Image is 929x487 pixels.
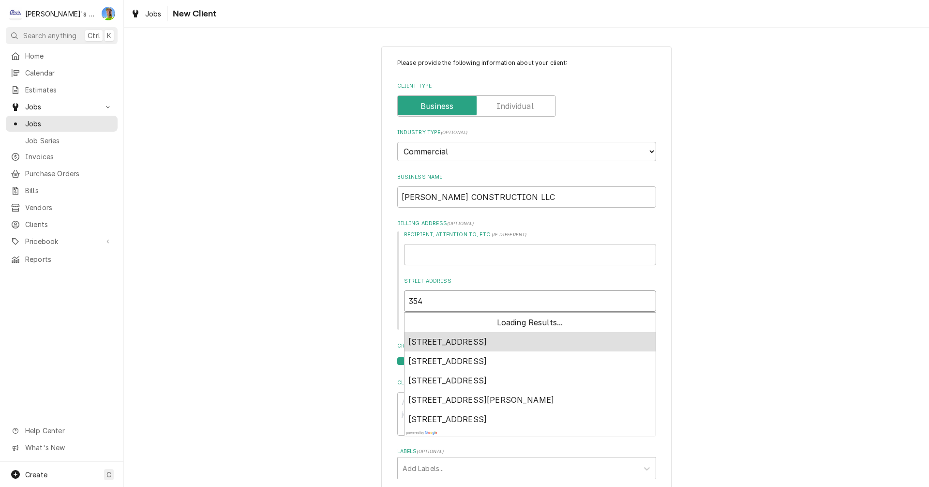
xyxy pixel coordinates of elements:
[397,220,656,331] div: Billing Address
[25,136,113,146] span: Job Series
[441,130,468,135] span: ( optional )
[6,423,118,439] a: Go to Help Center
[6,133,118,149] a: Job Series
[408,395,554,405] span: [STREET_ADDRESS][PERSON_NAME]
[397,82,656,90] label: Client Type
[25,85,113,95] span: Estimates
[6,233,118,249] a: Go to Pricebook
[6,251,118,267] a: Reports
[170,7,217,20] span: New Client
[25,236,98,246] span: Pricebook
[397,129,656,137] label: Industry Type
[25,9,96,19] div: [PERSON_NAME]'s Refrigeration
[25,119,113,129] span: Jobs
[492,232,526,237] span: ( if different )
[397,448,656,479] div: Labels
[127,6,165,22] a: Jobs
[6,216,118,232] a: Clients
[6,166,118,182] a: Purchase Orders
[25,219,113,229] span: Clients
[408,376,487,385] span: [STREET_ADDRESS]
[397,342,656,367] div: Credit Limit
[9,7,22,20] div: C
[106,470,111,480] span: C
[25,51,113,61] span: Home
[417,449,444,454] span: ( optional )
[397,379,656,436] div: Client Notes
[408,337,487,347] span: [STREET_ADDRESS]
[25,68,113,78] span: Calendar
[404,231,656,265] div: Recipient, Attention To, etc.
[6,99,118,115] a: Go to Jobs
[107,30,111,41] span: K
[25,471,47,479] span: Create
[23,30,76,41] span: Search anything
[397,59,656,67] p: Please provide the following information about your client:
[102,7,115,20] div: GA
[397,379,656,387] label: Client Notes
[397,173,656,181] label: Business Name
[397,448,656,456] label: Labels
[397,342,656,350] label: Credit Limit
[25,168,113,179] span: Purchase Orders
[25,102,98,112] span: Jobs
[6,48,118,64] a: Home
[397,129,656,161] div: Industry Type
[25,152,113,162] span: Invoices
[25,202,113,213] span: Vendors
[25,254,113,264] span: Reports
[6,440,118,456] a: Go to What's New
[408,414,487,424] span: [STREET_ADDRESS]
[397,82,656,117] div: Client Type
[6,82,118,98] a: Estimates
[6,116,118,132] a: Jobs
[6,149,118,165] a: Invoices
[25,426,112,436] span: Help Center
[405,313,656,332] div: Loading Results...
[6,65,118,81] a: Calendar
[9,7,22,20] div: Clay's Refrigeration's Avatar
[404,277,656,285] label: Street Address
[25,185,113,196] span: Bills
[406,431,437,435] img: powered_by_google_on_white_hdpi.png
[88,30,100,41] span: Ctrl
[6,27,118,44] button: Search anythingCtrlK
[408,356,487,366] span: [STREET_ADDRESS]
[404,231,656,239] label: Recipient, Attention To, etc.
[6,183,118,198] a: Bills
[25,442,112,453] span: What's New
[145,9,162,19] span: Jobs
[102,7,115,20] div: Greg Austin's Avatar
[397,220,656,228] label: Billing Address
[397,173,656,208] div: Business Name
[404,277,656,331] div: Street Address
[447,221,474,226] span: ( optional )
[6,199,118,215] a: Vendors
